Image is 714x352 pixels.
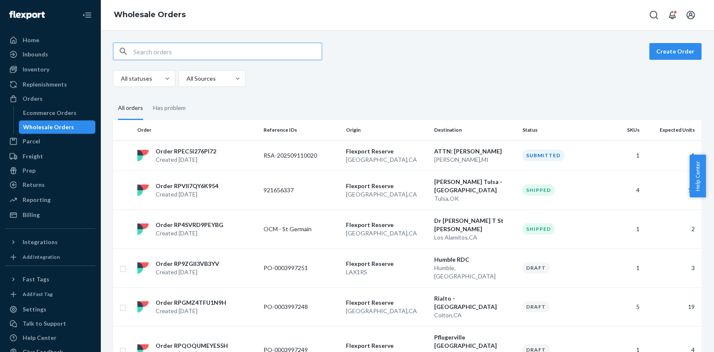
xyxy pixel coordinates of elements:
p: [GEOGRAPHIC_DATA] , CA [346,190,427,199]
button: Fast Tags [5,273,95,286]
img: Flexport logo [9,11,45,19]
div: Inbounds [23,50,48,59]
div: Integrations [23,238,58,246]
button: Create Order [649,43,701,60]
p: Created [DATE] [156,190,218,199]
div: Parcel [23,137,40,145]
button: Open notifications [664,7,681,23]
p: Order RPGMZ4TFU1N9H [156,298,226,307]
p: Flexport Reserve [346,260,427,268]
div: Shipped [522,184,555,196]
a: Parcel [5,135,95,148]
a: Inbounds [5,48,95,61]
p: Rialto - [GEOGRAPHIC_DATA] [434,294,516,311]
th: Origin [343,120,431,140]
div: Billing [23,211,40,219]
div: Has problem [153,97,186,119]
th: SKUs [601,120,642,140]
td: 2 [642,209,701,248]
th: Status [519,120,601,140]
div: Freight [23,152,43,161]
div: Reporting [23,196,51,204]
p: Created [DATE] [156,229,223,237]
p: [GEOGRAPHIC_DATA] , CA [346,307,427,315]
input: All statuses [120,74,121,83]
th: Reference IDs [260,120,343,140]
p: Created [DATE] [156,307,226,315]
td: 1 [642,140,701,171]
a: Inventory [5,63,95,76]
p: Flexport Reserve [346,147,427,156]
a: Talk to Support [5,317,95,330]
button: Open account menu [682,7,699,23]
input: Search orders [133,43,322,60]
a: Help Center [5,331,95,344]
a: Wholesale Orders [19,120,96,134]
a: Freight [5,150,95,163]
a: Wholesale Orders [114,10,186,19]
td: 5 [601,287,642,326]
p: Order RP9ZGII3VB3YV [156,260,219,268]
div: Settings [23,305,46,314]
a: Replenishments [5,78,95,91]
a: Prep [5,164,95,177]
div: Talk to Support [23,319,66,328]
th: Expected Units [642,120,701,140]
img: flexport logo [137,301,149,313]
td: 15 [642,171,701,209]
p: PO-0003997251 [264,264,330,272]
p: Order RPQOQUMEYES5H [156,342,228,350]
p: 921656337 [264,186,330,194]
p: Created [DATE] [156,268,219,276]
div: Returns [23,181,45,189]
p: Dr [PERSON_NAME] T St [PERSON_NAME] [434,217,516,233]
p: Colton , CA [434,311,516,319]
div: Draft [522,301,550,312]
div: Replenishments [23,80,67,89]
p: Pflugerville [GEOGRAPHIC_DATA] [434,333,516,350]
div: Draft [522,262,550,273]
a: Home [5,33,95,47]
p: ATTN: [PERSON_NAME] [434,147,516,156]
ol: breadcrumbs [107,3,192,27]
img: flexport logo [137,150,149,161]
p: Humble , [GEOGRAPHIC_DATA] [434,264,516,281]
button: Integrations [5,235,95,249]
p: Flexport Reserve [346,221,427,229]
div: Help Center [23,334,56,342]
button: Help Center [689,155,706,197]
p: [PERSON_NAME] , MI [434,156,516,164]
p: Order RP4SVRD9PEYBG [156,221,223,229]
button: Close Navigation [79,7,95,23]
a: Billing [5,208,95,222]
p: Los Alamitos , CA [434,233,516,242]
img: flexport logo [137,223,149,235]
p: Order RPVII7QY6K954 [156,182,218,190]
div: Add Fast Tag [23,291,53,298]
p: Humble RDC [434,255,516,264]
p: LAX1RS [346,268,427,276]
img: flexport logo [137,184,149,196]
div: Wholesale Orders [23,123,74,131]
th: Destination [431,120,519,140]
p: Tulsa , OK [434,194,516,203]
td: 19 [642,287,701,326]
p: Flexport Reserve [346,342,427,350]
div: Prep [23,166,36,175]
div: Orders [23,94,43,103]
td: 1 [601,248,642,287]
div: Inventory [23,65,49,74]
p: PO-0003997248 [264,303,330,311]
a: Settings [5,303,95,316]
p: RSA-202509110020 [264,151,330,160]
div: Home [23,36,39,44]
div: All orders [118,97,143,120]
p: OCM - St Germain [264,225,330,233]
td: 1 [601,140,642,171]
div: Fast Tags [23,275,49,283]
p: [GEOGRAPHIC_DATA] , CA [346,229,427,237]
p: [PERSON_NAME] Tulsa - [GEOGRAPHIC_DATA] [434,178,516,194]
p: Flexport Reserve [346,182,427,190]
p: Flexport Reserve [346,298,427,307]
a: Ecommerce Orders [19,106,96,120]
